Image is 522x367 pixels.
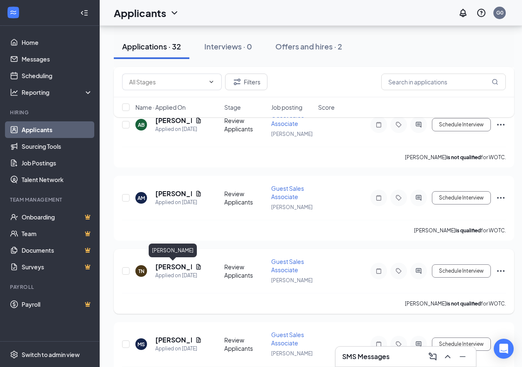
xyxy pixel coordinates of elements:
[374,195,384,201] svg: Note
[204,41,252,52] div: Interviews · 0
[225,74,267,90] button: Filter Filters
[22,88,93,96] div: Reporting
[381,74,506,90] input: Search in applications
[10,109,91,116] div: Hiring
[10,350,18,359] svg: Settings
[405,154,506,161] p: [PERSON_NAME] for WOTC.
[135,103,186,111] span: Name · Applied On
[271,350,313,357] span: [PERSON_NAME]
[155,262,192,271] h5: [PERSON_NAME]
[414,227,506,234] p: [PERSON_NAME] for WOTC.
[458,8,468,18] svg: Notifications
[271,204,313,210] span: [PERSON_NAME]
[137,195,145,202] div: AM
[10,283,91,291] div: Payroll
[426,350,439,363] button: ComposeMessage
[155,125,202,133] div: Applied on [DATE]
[271,131,313,137] span: [PERSON_NAME]
[476,8,486,18] svg: QuestionInfo
[458,352,468,362] svg: Minimize
[271,185,304,200] span: Guest Sales Associate
[492,79,498,85] svg: MagnifyingGlass
[224,190,266,206] div: Review Applicants
[494,339,514,359] div: Open Intercom Messenger
[22,67,93,84] a: Scheduling
[169,8,179,18] svg: ChevronDown
[414,268,424,274] svg: ActiveChat
[195,337,202,343] svg: Document
[195,264,202,270] svg: Document
[9,8,17,17] svg: WorkstreamLogo
[224,336,266,352] div: Review Applicants
[155,345,202,353] div: Applied on [DATE]
[195,190,202,197] svg: Document
[432,191,491,204] button: Schedule Interview
[414,195,424,201] svg: ActiveChat
[22,34,93,51] a: Home
[432,337,491,351] button: Schedule Interview
[432,264,491,278] button: Schedule Interview
[208,79,215,85] svg: ChevronDown
[22,259,93,275] a: SurveysCrown
[22,138,93,155] a: Sourcing Tools
[456,227,481,234] b: is qualified
[232,77,242,87] svg: Filter
[496,9,503,16] div: G0
[22,225,93,242] a: TeamCrown
[114,6,166,20] h1: Applicants
[129,77,205,86] input: All Stages
[394,195,404,201] svg: Tag
[122,41,181,52] div: Applications · 32
[374,268,384,274] svg: Note
[275,41,342,52] div: Offers and hires · 2
[22,121,93,138] a: Applicants
[441,350,454,363] button: ChevronUp
[271,277,313,283] span: [PERSON_NAME]
[138,268,145,275] div: TN
[80,9,88,17] svg: Collapse
[342,352,390,361] h3: SMS Messages
[137,341,145,348] div: MS
[446,300,481,307] b: is not qualified
[374,341,384,347] svg: Note
[271,103,302,111] span: Job posting
[496,266,506,276] svg: Ellipses
[394,268,404,274] svg: Tag
[271,331,304,347] span: Guest Sales Associate
[22,242,93,259] a: DocumentsCrown
[10,88,18,96] svg: Analysis
[394,341,404,347] svg: Tag
[446,154,481,160] b: is not qualified
[22,209,93,225] a: OnboardingCrown
[443,352,453,362] svg: ChevronUp
[149,244,197,257] div: [PERSON_NAME]
[224,103,241,111] span: Stage
[405,300,506,307] p: [PERSON_NAME] for WOTC.
[22,51,93,67] a: Messages
[414,341,424,347] svg: ActiveChat
[155,189,192,198] h5: [PERSON_NAME]
[22,155,93,171] a: Job Postings
[496,193,506,203] svg: Ellipses
[22,350,80,359] div: Switch to admin view
[155,271,202,280] div: Applied on [DATE]
[155,335,192,345] h5: [PERSON_NAME]
[456,350,469,363] button: Minimize
[224,263,266,279] div: Review Applicants
[428,352,438,362] svg: ComposeMessage
[318,103,335,111] span: Score
[22,171,93,188] a: Talent Network
[271,258,304,273] span: Guest Sales Associate
[22,296,93,313] a: PayrollCrown
[10,196,91,203] div: Team Management
[155,198,202,207] div: Applied on [DATE]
